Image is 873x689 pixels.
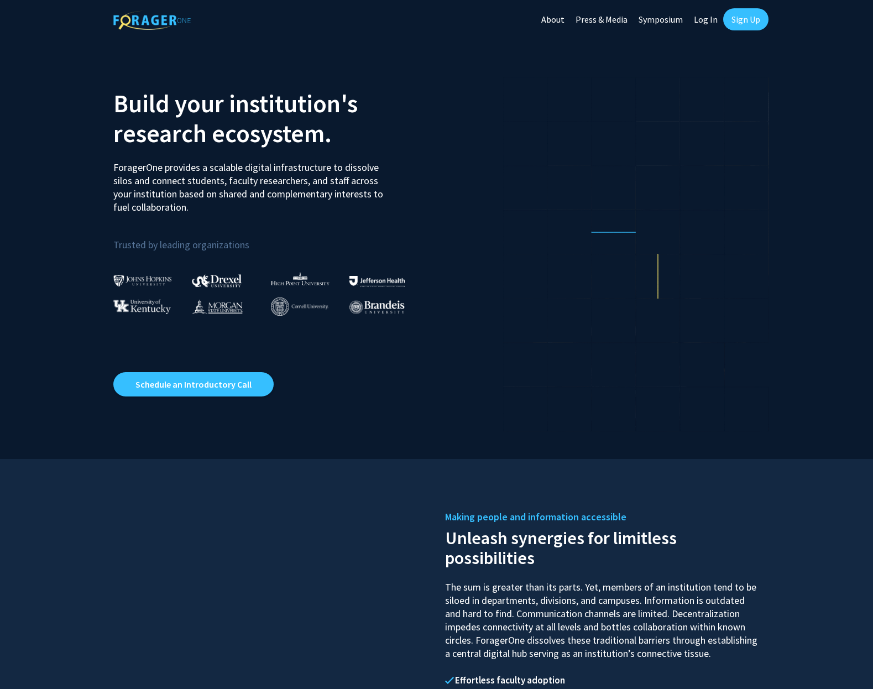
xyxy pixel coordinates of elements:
p: Trusted by leading organizations [113,223,428,253]
h2: Build your institution's research ecosystem. [113,88,428,148]
img: University of Kentucky [113,299,171,314]
h4: Effortless faculty adoption [445,675,760,686]
img: ForagerOne Logo [113,11,191,30]
img: Morgan State University [192,299,243,314]
h5: Making people and information accessible [445,509,760,525]
img: High Point University [271,272,330,285]
h2: Unleash synergies for limitless possibilities [445,525,760,568]
img: Brandeis University [349,300,405,314]
p: ForagerOne provides a scalable digital infrastructure to dissolve silos and connect students, fac... [113,153,391,214]
img: Drexel University [192,274,242,287]
img: Cornell University [271,297,328,316]
a: Sign Up [723,8,769,30]
img: Thomas Jefferson University [349,276,405,286]
a: Opens in a new tab [113,372,274,396]
p: The sum is greater than its parts. Yet, members of an institution tend to be siloed in department... [445,571,760,660]
img: Johns Hopkins University [113,275,172,286]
